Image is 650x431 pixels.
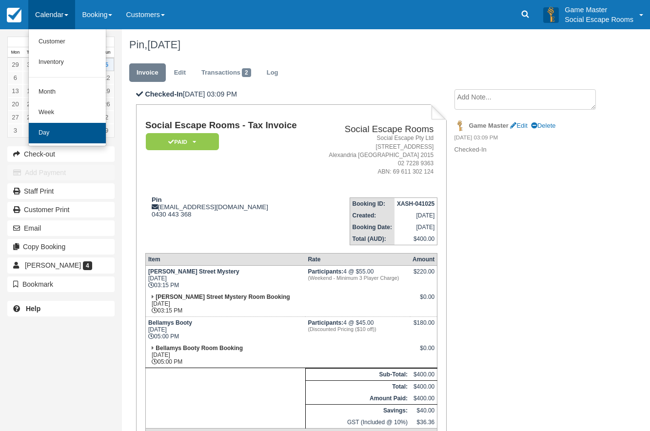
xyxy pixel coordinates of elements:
a: Edit [167,63,193,82]
p: Game Master [565,5,633,15]
h2: Social Escape Rooms [317,124,434,135]
div: [EMAIL_ADDRESS][DOMAIN_NAME] 0430 443 368 [145,196,313,218]
a: 26 [99,98,114,111]
th: Sub-Total: [305,369,410,381]
a: Delete [531,122,555,129]
a: 19 [99,84,114,98]
a: Staff Print [7,183,115,199]
th: Total (AUD): [350,233,394,245]
a: Help [7,301,115,316]
td: $40.00 [410,405,437,417]
a: 28 [23,111,38,124]
td: $400.00 [410,392,437,405]
strong: XASH-041025 [397,200,434,207]
th: Sun [99,47,114,58]
p: Social Escape Rooms [565,15,633,24]
a: Month [29,82,106,102]
td: [DATE] 05:00 PM [145,342,305,368]
td: [DATE] 05:00 PM [145,317,305,343]
th: Amount Paid: [305,392,410,405]
span: [DATE] [147,39,180,51]
button: Add Payment [7,165,115,180]
a: Inventory [29,52,106,73]
b: Checked-In [145,90,183,98]
span: [PERSON_NAME] [25,261,81,269]
a: 3 [8,124,23,137]
em: (Discounted Pricing ($10 off)) [308,326,408,332]
em: Paid [146,133,219,150]
th: Booking Date: [350,221,394,233]
td: 4 @ $55.00 [305,266,410,292]
img: A3 [543,7,559,22]
b: Help [26,305,40,313]
button: Check-out [7,146,115,162]
a: 6 [8,71,23,84]
div: $0.00 [413,294,434,308]
strong: [PERSON_NAME] Street Mystery [148,268,239,275]
td: $400.00 [410,369,437,381]
a: 9 [99,124,114,137]
a: 27 [8,111,23,124]
span: 2 [242,68,251,77]
td: $400.00 [410,381,437,393]
a: 13 [8,84,23,98]
strong: Bellamys Booty Room Booking [156,345,243,352]
strong: [PERSON_NAME] Street Mystery Room Booking [156,294,290,300]
th: Rate [305,254,410,266]
a: 29 [8,58,23,71]
td: 4 @ $45.00 [305,317,410,343]
a: Edit [510,122,527,129]
a: Customer Print [7,202,115,217]
a: 14 [23,84,38,98]
button: Bookmark [7,276,115,292]
a: 2 [99,111,114,124]
a: 4 [23,124,38,137]
p: Checked-In [454,145,602,155]
a: 12 [99,71,114,84]
a: 7 [23,71,38,84]
strong: Game Master [469,122,509,129]
h1: Pin, [129,39,602,51]
div: $220.00 [413,268,434,283]
th: Booking ID: [350,198,394,210]
th: Savings: [305,405,410,417]
em: [DATE] 03:09 PM [454,134,602,144]
img: checkfront-main-nav-mini-logo.png [7,8,21,22]
button: Copy Booking [7,239,115,255]
h1: Social Escape Rooms - Tax Invoice [145,120,313,131]
p: [DATE] 03:09 PM [136,89,447,99]
th: Total: [305,381,410,393]
a: [PERSON_NAME] 4 [7,257,115,273]
strong: Pin [152,196,162,203]
a: 30 [23,58,38,71]
div: $0.00 [413,345,434,359]
td: [DATE] [394,221,437,233]
td: GST (Included @ 10%) [305,416,410,429]
th: Tue [23,47,38,58]
td: [DATE] 03:15 PM [145,291,305,317]
a: Week [29,102,106,123]
a: 20 [8,98,23,111]
td: $36.36 [410,416,437,429]
th: Mon [8,47,23,58]
th: Item [145,254,305,266]
td: $400.00 [394,233,437,245]
div: $180.00 [413,319,434,334]
a: 5 [99,58,114,71]
span: 4 [83,261,92,270]
td: [DATE] 03:15 PM [145,266,305,292]
button: Email [7,220,115,236]
td: [DATE] [394,210,437,221]
a: Customer [29,32,106,52]
a: Paid [145,133,216,151]
em: (Weekend - Minimum 3 Player Charge) [308,275,408,281]
address: Social Escape Pty Ltd [STREET_ADDRESS] Alexandria [GEOGRAPHIC_DATA] 2015 02 7228 9363 ABN: 69 611... [317,134,434,176]
th: Amount [410,254,437,266]
a: Day [29,123,106,143]
th: Created: [350,210,394,221]
strong: Bellamys Booty [148,319,192,326]
strong: Participants [308,319,343,326]
a: Invoice [129,63,166,82]
ul: Calendar [28,29,106,146]
a: Transactions2 [194,63,258,82]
